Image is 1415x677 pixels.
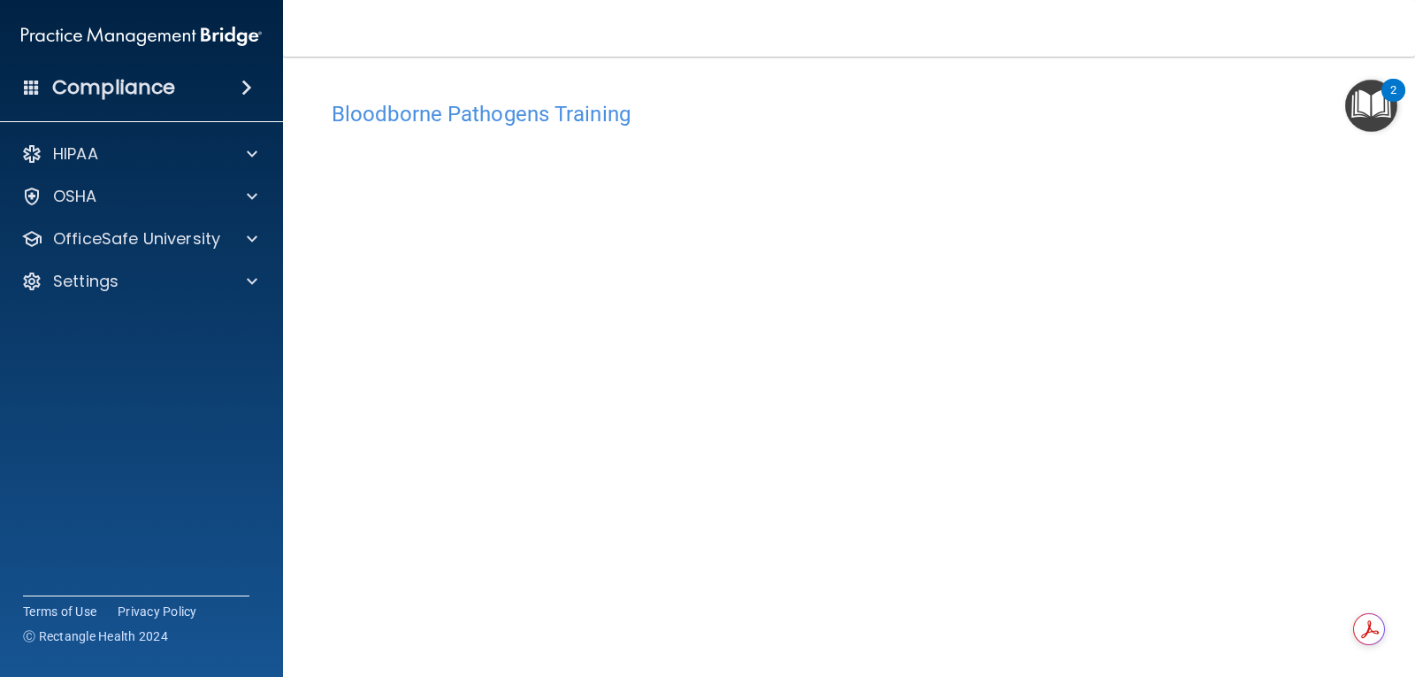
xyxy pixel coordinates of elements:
[21,228,257,250] a: OfficeSafe University
[21,271,257,292] a: Settings
[118,603,197,620] a: Privacy Policy
[21,186,257,207] a: OSHA
[23,627,168,645] span: Ⓒ Rectangle Health 2024
[23,603,96,620] a: Terms of Use
[21,19,262,54] img: PMB logo
[21,143,257,165] a: HIPAA
[1345,80,1397,132] button: Open Resource Center, 2 new notifications
[53,186,97,207] p: OSHA
[1390,90,1396,113] div: 2
[1327,555,1394,622] iframe: Drift Widget Chat Controller
[332,103,1366,126] h4: Bloodborne Pathogens Training
[52,75,175,100] h4: Compliance
[53,271,119,292] p: Settings
[53,228,220,250] p: OfficeSafe University
[53,143,98,165] p: HIPAA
